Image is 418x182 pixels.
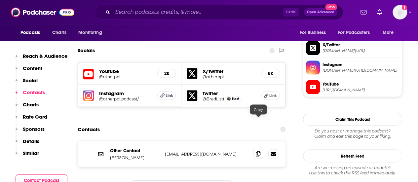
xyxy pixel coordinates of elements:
p: Contacts [23,89,45,95]
a: @otherppl.podcast/ [99,96,152,101]
button: open menu [378,26,402,39]
button: Similar [16,150,39,162]
span: New [325,4,337,10]
button: Rate Card [16,114,47,126]
p: Social [23,77,38,84]
p: Details [23,138,39,144]
h5: 2k [163,70,170,76]
span: instagram.com/otherppl.podcast/ [323,68,399,73]
button: Social [16,77,38,90]
button: open menu [16,26,49,39]
a: Charts [48,26,70,39]
img: User Profile [393,5,407,19]
div: Are we missing an episode or update? Use this to check the RSS feed immediately. [303,165,402,175]
svg: Add a profile image [402,5,407,10]
span: Link [166,93,173,98]
span: YouTube [323,81,399,87]
p: Charts [23,101,39,108]
p: Rate Card [23,114,47,120]
a: @otherppl [203,74,256,79]
span: Monitoring [78,28,102,37]
button: Reach & Audience [16,53,67,65]
span: More [383,28,394,37]
span: Link [269,93,277,98]
span: X/Twitter [323,42,399,48]
button: Refresh Feed [303,149,402,162]
a: YouTube[URL][DOMAIN_NAME] [306,80,399,94]
span: Podcasts [20,28,40,37]
button: open menu [334,26,379,39]
a: Show notifications dropdown [358,7,369,18]
button: Show profile menu [393,5,407,19]
h5: Youtube [99,68,152,74]
img: iconImage [83,90,94,101]
h5: 8k [267,70,274,76]
span: For Business [300,28,326,37]
button: open menu [74,26,110,39]
span: Ctrl K [283,8,299,17]
a: Show notifications dropdown [374,7,385,18]
input: Search podcasts, credits, & more... [113,7,283,18]
p: Content [23,65,42,71]
button: Sponsors [16,126,45,138]
a: @BradListi [203,96,224,101]
h5: X/Twitter [203,68,256,74]
a: Instagram[DOMAIN_NAME][URL][DOMAIN_NAME] [306,60,399,74]
a: Link [157,91,176,100]
button: Charts [16,101,39,114]
p: Sponsors [23,126,45,132]
h5: Instagram [99,90,152,96]
span: Open Advanced [307,11,334,14]
p: Reach & Audience [23,53,67,59]
img: Brad Listi [227,97,231,100]
button: Open AdvancedNew [304,8,337,16]
span: Instagram [323,61,399,67]
span: Logged in as ShannonHennessey [393,5,407,19]
p: [EMAIL_ADDRESS][DOMAIN_NAME] [165,151,248,157]
img: Podchaser - Follow, Share and Rate Podcasts [11,6,74,18]
button: Contacts [16,89,45,101]
button: Details [16,138,39,150]
span: For Podcasters [338,28,370,37]
span: Host [232,96,239,101]
div: Claim and edit this page to your liking. [303,128,402,139]
button: Claim This Podcast [303,113,402,126]
p: [PERSON_NAME] [110,155,160,160]
h2: Contacts [78,123,100,135]
span: Charts [52,28,66,37]
div: Copy [250,104,267,114]
button: Content [16,65,42,77]
a: X/Twitter[DOMAIN_NAME][URL] [306,41,399,55]
span: https://www.youtube.com/@otherppl [323,87,399,92]
span: twitter.com/otherppl [323,48,399,53]
a: Link [261,91,280,100]
p: Similar [23,150,39,156]
h2: Socials [78,44,95,57]
div: Search podcasts, credits, & more... [95,5,343,20]
h5: Twitter [203,90,256,96]
button: open menu [295,26,334,39]
p: Other Contact [110,148,160,153]
span: Do you host or manage this podcast? [303,128,402,133]
a: @otherppl [99,74,152,79]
